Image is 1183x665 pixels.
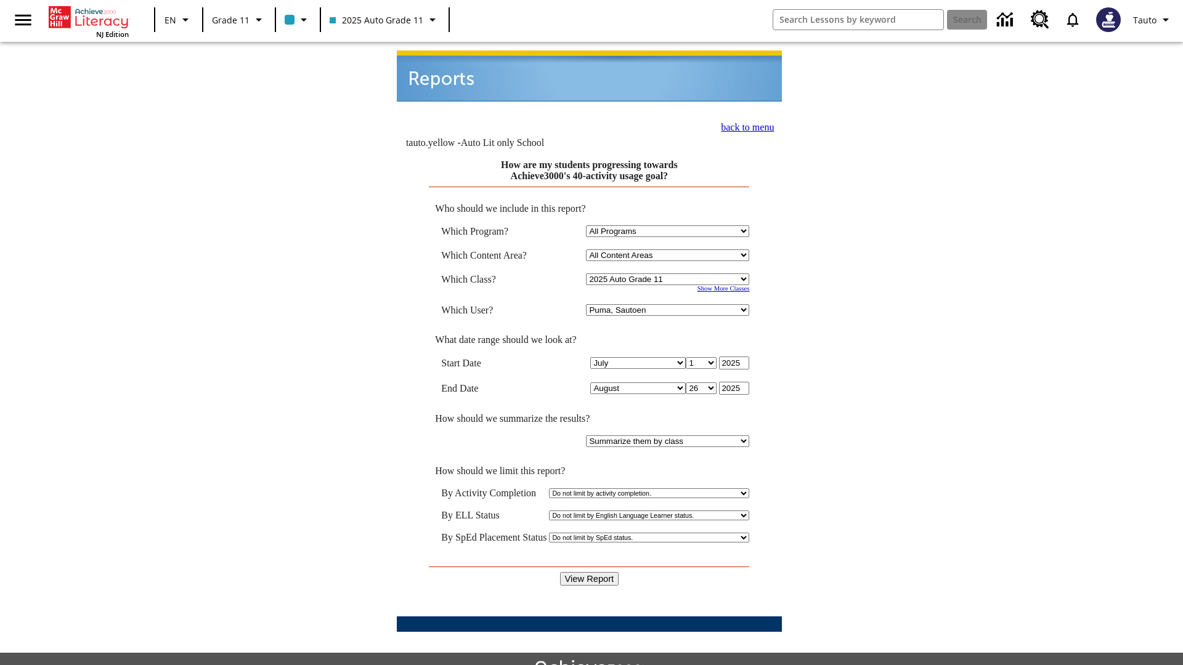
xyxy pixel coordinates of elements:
[1089,4,1128,36] button: Select a new avatar
[1128,9,1178,31] button: Profile/Settings
[96,30,129,39] span: NJ Edition
[461,137,545,148] nobr: Auto Lit only School
[441,273,545,285] td: Which Class?
[441,225,545,237] td: Which Program?
[212,14,250,26] span: Grade 11
[406,137,632,148] td: tauto.yellow -
[1023,3,1057,36] a: Resource Center, Will open in new tab
[280,9,316,31] button: Class color is light blue. Change class color
[330,14,423,26] span: 2025 Auto Grade 11
[429,334,749,345] td: What date range should we look at?
[49,4,129,39] div: Home
[429,203,749,214] td: Who should we include in this report?
[697,285,750,292] a: Show More Classes
[325,9,445,31] button: Class: 2025 Auto Grade 11, Select your class
[207,9,271,31] button: Grade: Grade 11, Select a grade
[441,488,547,499] td: By Activity Completion
[1096,7,1121,32] img: Avatar
[1057,4,1089,36] a: Notifications
[441,304,545,316] td: Which User?
[159,9,198,31] button: Language: EN, Select a language
[397,50,782,102] img: header
[429,413,749,424] td: How should we summarize the results?
[773,10,943,30] input: search field
[441,532,547,543] td: By SpEd Placement Status
[1133,14,1157,26] span: Tauto
[441,510,547,521] td: By ELL Status
[990,3,1023,37] a: Data Center
[501,159,678,181] a: How are my students progressing towards Achieve3000's 40-activity usage goal?
[429,465,749,477] td: How should we limit this report?
[441,357,545,369] td: Start Date
[721,122,774,132] a: back to menu
[165,14,176,26] span: EN
[441,250,527,260] nobr: Which Content Area?
[560,572,619,586] input: View Report
[5,2,41,38] button: Open side menu
[441,382,545,395] td: End Date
